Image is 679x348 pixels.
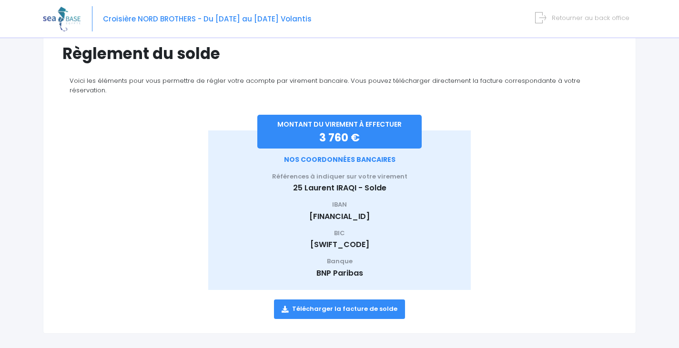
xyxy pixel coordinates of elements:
a: Retourner au back office [539,13,629,22]
span: Retourner au back office [552,13,629,22]
p: Banque [223,257,457,266]
span: Voici les éléments pour vous permettre de régler votre acompte par virement bancaire. Vous pouvez... [70,76,580,95]
span: MONTANT DU VIREMENT À EFFECTUER [277,119,402,129]
span: 3 760 € [319,130,360,145]
h1: Règlement du solde [62,44,220,63]
p: [SWIFT_CODE] [223,239,457,250]
p: BIC [223,229,457,238]
span: Croisière NORD BROTHERS - Du [DATE] au [DATE] Volantis [103,14,312,24]
a: Télécharger la facture de solde [274,299,405,318]
p: BNP Paribas [223,268,457,279]
p: [FINANCIAL_ID] [223,211,457,222]
p: 25 Laurent IRAQI - Solde [223,182,457,194]
p: IBAN [223,200,457,209]
span: NOS COORDONNÉES BANCAIRES [284,155,395,164]
p: Références à indiquer sur votre virement [223,172,457,181]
